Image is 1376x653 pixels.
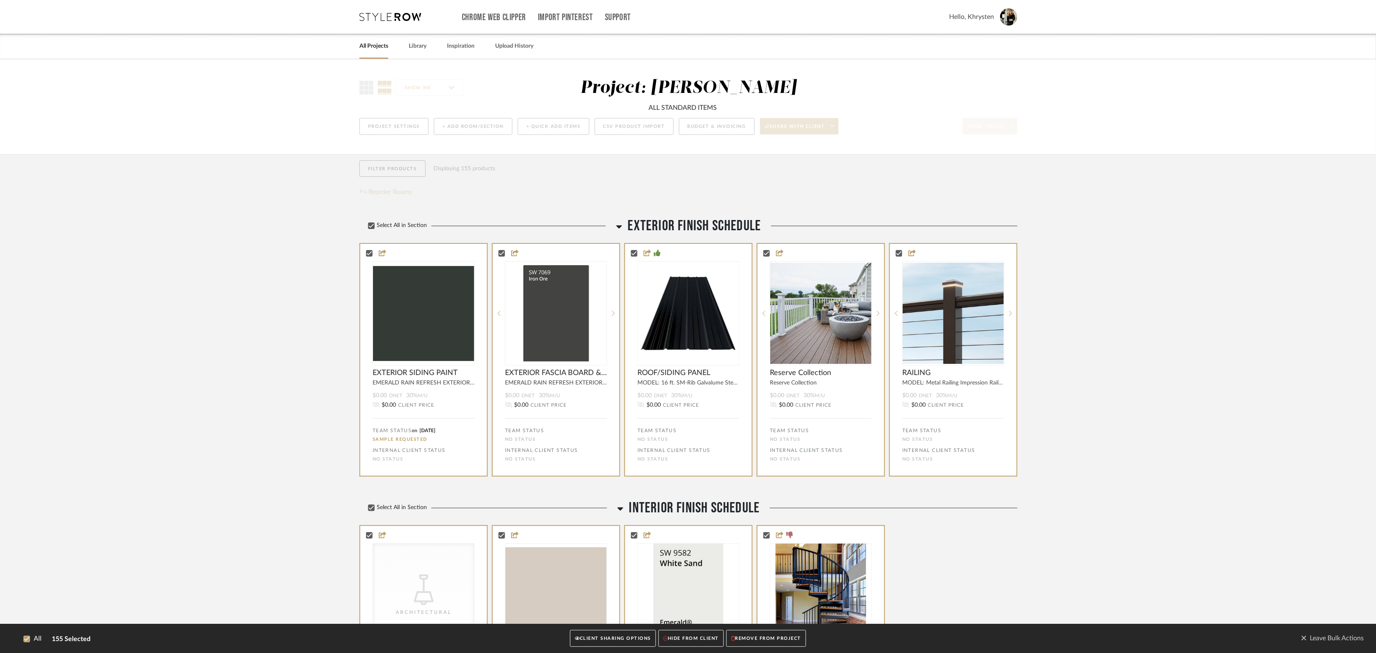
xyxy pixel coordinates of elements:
[373,266,474,361] img: EXTERIOR SIDING PAINT
[360,366,487,377] div: EXTERIOR SIDING PAINT
[373,437,475,442] div: Sample Requested
[409,41,426,52] a: Library
[531,402,567,409] span: CLIENT PRICE
[637,393,652,398] span: $0.00
[649,103,717,113] div: ALL STANDARD ITEMS
[505,426,544,435] label: TEAM STATUS
[902,426,941,435] label: TEAM STATUS
[776,544,866,647] img: SPIRAL STAIRS
[625,366,752,377] div: ROOF/SIDING PANEL
[493,377,619,387] div: EMERALD RAIN REFRESH EXTERIOR ACRYLIC LATEX PAINT
[682,393,693,398] span: M/U
[373,456,475,462] div: No STATUS
[637,456,739,462] div: No STATUS
[936,393,957,398] span: 30%
[779,402,794,409] span: $0.00
[52,634,90,644] span: 155 Selected
[412,428,417,433] span: on
[890,377,1017,387] div: MODEL: Metal Railing Impression Rail Express®
[382,608,465,616] div: Architectural
[505,547,607,644] img: PAINT
[786,393,799,398] span: DNET
[359,222,429,229] label: Select All in Section
[637,446,711,454] label: INTERNAL CLIENT STATUS
[34,635,42,643] span: All
[398,402,435,409] span: CLIENT PRICE
[605,14,631,21] a: Support
[538,14,593,21] a: Import Pinterest
[637,437,739,442] div: No STATUS
[947,393,957,398] span: M/U
[770,263,871,364] img: Reserve Collection
[796,402,832,409] span: CLIENT PRICE
[757,366,884,377] div: Reserve Collection
[505,393,519,398] span: $0.00
[638,262,739,365] div: 0
[637,426,676,435] label: TEAM STATUS
[949,12,994,22] span: Hello, Khrysten
[902,456,1004,462] div: No STATUS
[462,14,526,21] a: Chrome Web Clipper
[658,630,724,647] button: HIDE FROM CLIENT
[505,437,607,442] div: No STATUS
[373,393,387,398] span: $0.00
[505,456,607,462] div: No STATUS
[373,446,446,454] label: INTERNAL CLIENT STATUS
[628,217,761,235] span: EXTERIOR FINISH SCHEDULE
[447,41,475,52] a: Inspiration
[570,630,656,647] button: CLIENT SHARING OPTIONS
[1301,632,1364,645] span: Leave Bulk Actions
[912,402,926,409] span: $0.00
[770,446,843,454] label: INTERNAL CLIENT STATUS
[360,377,487,387] div: EMERALD RAIN REFRESH EXTERIOR ACRYLIC LATEX PAINT
[382,402,396,409] span: $0.00
[495,41,533,52] a: Upload History
[638,263,739,364] img: ROOF/SIDING PANEL
[902,393,917,398] span: $0.00
[629,499,760,517] span: Interior Finish Schedule
[373,426,436,435] label: TEAM STATUS
[653,544,723,647] img: PAINT
[647,402,661,409] span: $0.00
[770,426,809,435] label: TEAM STATUS
[726,630,806,647] button: REMOVE FROM PROJECT
[625,377,752,387] div: MODEL: 16 ft. SM-Rib Galvalume Steel 29-Gauge Roof/Siding Panel in Black
[389,393,402,398] span: DNET
[815,393,825,398] span: M/U
[671,393,693,398] span: 30%
[890,366,1017,377] div: RAILING
[902,437,1004,442] div: No STATUS
[514,402,529,409] span: $0.00
[663,402,700,409] span: CLIENT PRICE
[419,428,436,433] span: [DATE]
[580,79,797,97] div: Project: [PERSON_NAME]
[770,437,872,442] div: No STATUS
[359,504,429,511] label: Select All in Section
[804,393,825,398] span: 30%
[770,456,872,462] div: No STATUS
[919,393,932,398] span: DNET
[539,393,560,398] span: 30%
[493,366,619,377] div: EXTERIOR FASCIA BOARD & DOOR PAINT
[417,393,428,398] span: M/U
[757,377,884,387] div: Reserve Collection
[928,402,964,409] span: CLIENT PRICE
[770,393,784,398] span: $0.00
[521,393,535,398] span: DNET
[902,446,975,454] label: INTERNAL CLIENT STATUS
[654,393,667,398] span: DNET
[505,265,607,361] img: EXTERIOR FASCIA BOARD & DOOR PAINT
[1000,8,1017,25] img: avatar
[903,263,1004,364] img: RAILING
[406,393,428,398] span: 30%
[550,393,560,398] span: M/U
[359,41,388,52] a: All Projects
[505,446,578,454] label: INTERNAL CLIENT STATUS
